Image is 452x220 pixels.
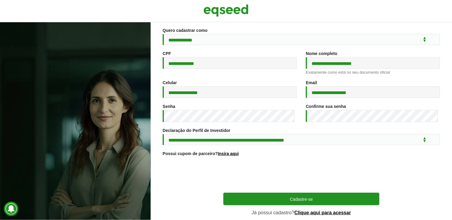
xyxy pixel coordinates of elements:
[163,81,177,85] label: Celular
[256,163,347,187] iframe: reCAPTCHA
[306,104,346,108] label: Confirme sua senha
[203,3,249,18] img: EqSeed Logo
[306,51,337,56] label: Nome completo
[294,210,351,215] a: Clique aqui para acessar
[163,104,175,108] label: Senha
[163,28,207,32] label: Quero cadastrar como
[163,128,231,133] label: Declaração do Perfil de Investidor
[306,70,440,74] div: Exatamente como está no seu documento oficial
[223,193,379,205] button: Cadastre-se
[218,151,239,156] a: Insira aqui
[306,81,317,85] label: Email
[223,210,379,215] p: Já possui cadastro?
[163,151,239,156] label: Possui cupom de parceiro?
[163,51,171,56] label: CPF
